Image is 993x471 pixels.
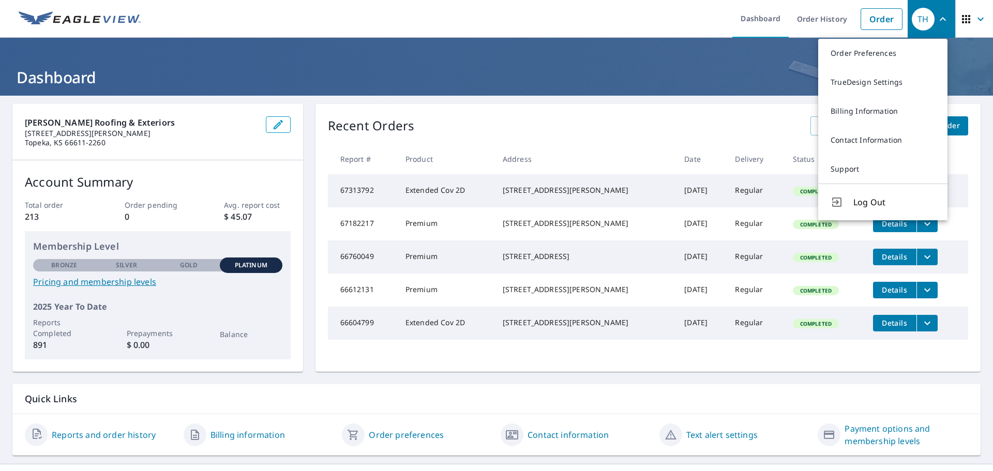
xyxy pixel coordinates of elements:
[794,188,838,195] span: Completed
[810,116,884,135] a: View All Orders
[912,8,935,31] div: TH
[180,261,198,270] p: Gold
[727,144,784,174] th: Delivery
[873,282,916,298] button: detailsBtn-66612131
[873,249,916,265] button: detailsBtn-66760049
[12,67,981,88] h1: Dashboard
[676,274,727,307] td: [DATE]
[224,200,290,210] p: Avg. report cost
[397,307,494,340] td: Extended Cov 2D
[916,249,938,265] button: filesDropdownBtn-66760049
[127,328,189,339] p: Prepayments
[25,173,291,191] p: Account Summary
[794,254,838,261] span: Completed
[818,155,947,184] a: Support
[818,68,947,97] a: TrueDesign Settings
[33,317,95,339] p: Reports Completed
[676,144,727,174] th: Date
[220,329,282,340] p: Balance
[328,144,397,174] th: Report #
[503,185,668,195] div: [STREET_ADDRESS][PERSON_NAME]
[916,282,938,298] button: filesDropdownBtn-66612131
[25,210,91,223] p: 213
[33,300,282,313] p: 2025 Year To Date
[879,252,910,262] span: Details
[33,276,282,288] a: Pricing and membership levels
[686,429,758,441] a: Text alert settings
[879,285,910,295] span: Details
[125,200,191,210] p: Order pending
[397,144,494,174] th: Product
[676,174,727,207] td: [DATE]
[494,144,676,174] th: Address
[19,11,141,27] img: EV Logo
[727,274,784,307] td: Regular
[818,39,947,68] a: Order Preferences
[33,239,282,253] p: Membership Level
[676,207,727,240] td: [DATE]
[879,219,910,229] span: Details
[727,240,784,274] td: Regular
[116,261,138,270] p: Silver
[328,116,415,135] p: Recent Orders
[25,138,258,147] p: Topeka, KS 66611-2260
[676,307,727,340] td: [DATE]
[127,339,189,351] p: $ 0.00
[224,210,290,223] p: $ 45.07
[676,240,727,274] td: [DATE]
[503,317,668,328] div: [STREET_ADDRESS][PERSON_NAME]
[503,284,668,295] div: [STREET_ADDRESS][PERSON_NAME]
[845,422,968,447] a: Payment options and membership levels
[873,216,916,232] button: detailsBtn-67182217
[25,200,91,210] p: Total order
[397,207,494,240] td: Premium
[52,429,156,441] a: Reports and order history
[794,320,838,327] span: Completed
[727,307,784,340] td: Regular
[794,221,838,228] span: Completed
[916,216,938,232] button: filesDropdownBtn-67182217
[328,307,397,340] td: 66604799
[328,240,397,274] td: 66760049
[853,196,935,208] span: Log Out
[125,210,191,223] p: 0
[503,218,668,229] div: [STREET_ADDRESS][PERSON_NAME]
[794,287,838,294] span: Completed
[818,97,947,126] a: Billing Information
[25,129,258,138] p: [STREET_ADDRESS][PERSON_NAME]
[33,339,95,351] p: 891
[397,174,494,207] td: Extended Cov 2D
[397,274,494,307] td: Premium
[51,261,77,270] p: Bronze
[397,240,494,274] td: Premium
[25,392,968,405] p: Quick Links
[785,144,865,174] th: Status
[818,126,947,155] a: Contact Information
[25,116,258,129] p: [PERSON_NAME] Roofing & Exteriors
[369,429,444,441] a: Order preferences
[861,8,902,30] a: Order
[528,429,609,441] a: Contact information
[879,318,910,328] span: Details
[503,251,668,262] div: [STREET_ADDRESS]
[727,207,784,240] td: Regular
[916,315,938,331] button: filesDropdownBtn-66604799
[328,274,397,307] td: 66612131
[328,174,397,207] td: 67313792
[210,429,285,441] a: Billing information
[235,261,267,270] p: Platinum
[818,184,947,220] button: Log Out
[873,315,916,331] button: detailsBtn-66604799
[328,207,397,240] td: 67182217
[727,174,784,207] td: Regular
